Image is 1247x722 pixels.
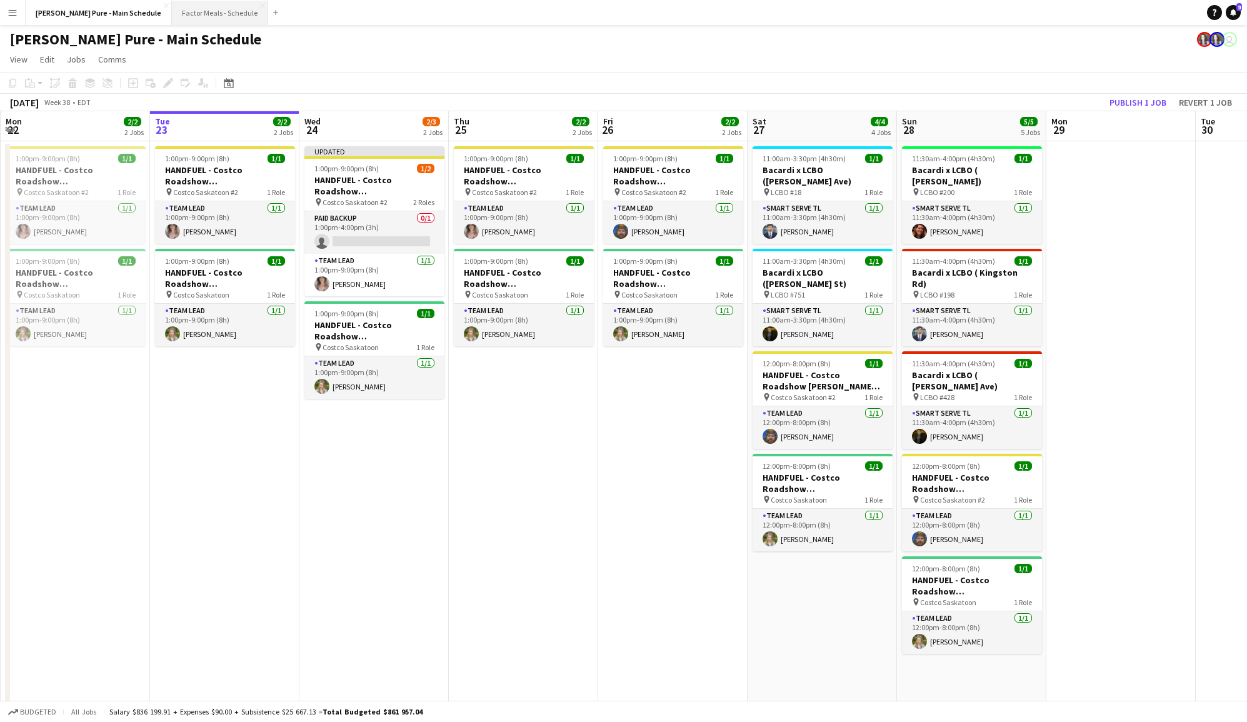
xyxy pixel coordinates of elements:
[40,54,54,65] span: Edit
[118,290,136,299] span: 1 Role
[423,117,440,126] span: 2/3
[274,128,293,137] div: 2 Jobs
[304,116,321,127] span: Wed
[67,54,86,65] span: Jobs
[716,256,733,266] span: 1/1
[603,267,743,289] h3: HANDFUEL - Costco Roadshow [GEOGRAPHIC_DATA], [GEOGRAPHIC_DATA]
[573,128,592,137] div: 2 Jobs
[902,146,1042,244] app-job-card: 11:30am-4:00pm (4h30m)1/1Bacardi x LCBO ( [PERSON_NAME]) LCBO #2001 RoleSmart Serve TL1/111:30am-...
[314,309,379,318] span: 1:00pm-9:00pm (8h)
[1236,3,1242,11] span: 9
[1222,32,1237,47] app-user-avatar: Tifany Scifo
[323,343,379,352] span: Costco Saskatoon
[753,472,893,494] h3: HANDFUEL - Costco Roadshow [GEOGRAPHIC_DATA], [GEOGRAPHIC_DATA]
[454,267,594,289] h3: HANDFUEL - Costco Roadshow [GEOGRAPHIC_DATA], [GEOGRAPHIC_DATA]
[912,256,995,266] span: 11:30am-4:00pm (4h30m)
[1014,495,1032,504] span: 1 Role
[771,495,827,504] span: Costco Saskatoon
[10,96,39,109] div: [DATE]
[267,290,285,299] span: 1 Role
[1197,32,1212,47] app-user-avatar: Ashleigh Rains
[902,611,1042,654] app-card-role: Team Lead1/112:00pm-8:00pm (8h)[PERSON_NAME]
[753,249,893,346] app-job-card: 11:00am-3:30pm (4h30m)1/1Bacardi x LCBO ([PERSON_NAME] St) LCBO #7511 RoleSmart Serve TL1/111:00a...
[452,123,469,137] span: 25
[454,201,594,244] app-card-role: Team Lead1/11:00pm-9:00pm (8h)[PERSON_NAME]
[304,174,444,197] h3: HANDFUEL - Costco Roadshow [GEOGRAPHIC_DATA], [GEOGRAPHIC_DATA]
[912,359,995,368] span: 11:30am-4:00pm (4h30m)
[920,598,976,607] span: Costco Saskatoon
[920,290,954,299] span: LCBO #198
[613,154,678,163] span: 1:00pm-9:00pm (8h)
[6,249,146,346] app-job-card: 1:00pm-9:00pm (8h)1/1HANDFUEL - Costco Roadshow [GEOGRAPHIC_DATA], [GEOGRAPHIC_DATA] Costco Saska...
[566,290,584,299] span: 1 Role
[24,188,89,197] span: Costco Saskatoon #2
[268,154,285,163] span: 1/1
[763,359,831,368] span: 12:00pm-8:00pm (8h)
[155,249,295,346] app-job-card: 1:00pm-9:00pm (8h)1/1HANDFUEL - Costco Roadshow [GEOGRAPHIC_DATA], [GEOGRAPHIC_DATA] Costco Saska...
[1104,94,1171,111] button: Publish 1 job
[753,304,893,346] app-card-role: Smart Serve TL1/111:00am-3:30pm (4h30m)[PERSON_NAME]
[771,188,801,197] span: LCBO #18
[118,256,136,266] span: 1/1
[323,198,388,207] span: Costco Saskatoon #2
[865,359,883,368] span: 1/1
[753,146,893,244] div: 11:00am-3:30pm (4h30m)1/1Bacardi x LCBO ([PERSON_NAME] Ave) LCBO #181 RoleSmart Serve TL1/111:00a...
[417,309,434,318] span: 1/1
[920,188,954,197] span: LCBO #200
[304,146,444,156] div: Updated
[124,128,144,137] div: 2 Jobs
[417,164,434,173] span: 1/2
[902,304,1042,346] app-card-role: Smart Serve TL1/111:30am-4:00pm (4h30m)[PERSON_NAME]
[454,249,594,346] div: 1:00pm-9:00pm (8h)1/1HANDFUEL - Costco Roadshow [GEOGRAPHIC_DATA], [GEOGRAPHIC_DATA] Costco Saska...
[464,256,528,266] span: 1:00pm-9:00pm (8h)
[155,304,295,346] app-card-role: Team Lead1/11:00pm-9:00pm (8h)[PERSON_NAME]
[454,304,594,346] app-card-role: Team Lead1/11:00pm-9:00pm (8h)[PERSON_NAME]
[1201,116,1215,127] span: Tue
[16,154,80,163] span: 1:00pm-9:00pm (8h)
[722,128,741,137] div: 2 Jobs
[902,267,1042,289] h3: Bacardi x LCBO ( Kingston Rd)
[902,201,1042,244] app-card-role: Smart Serve TL1/111:30am-4:00pm (4h30m)[PERSON_NAME]
[753,351,893,449] app-job-card: 12:00pm-8:00pm (8h)1/1HANDFUEL - Costco Roadshow [PERSON_NAME], [GEOGRAPHIC_DATA] Costco Saskatoo...
[5,51,33,68] a: View
[1021,128,1040,137] div: 5 Jobs
[753,509,893,551] app-card-role: Team Lead1/112:00pm-8:00pm (8h)[PERSON_NAME]
[423,128,443,137] div: 2 Jobs
[78,98,91,107] div: EDT
[603,146,743,244] div: 1:00pm-9:00pm (8h)1/1HANDFUEL - Costco Roadshow [GEOGRAPHIC_DATA], [GEOGRAPHIC_DATA] Costco Saska...
[871,128,891,137] div: 4 Jobs
[6,201,146,244] app-card-role: Team Lead1/11:00pm-9:00pm (8h)[PERSON_NAME]
[155,201,295,244] app-card-role: Team Lead1/11:00pm-9:00pm (8h)[PERSON_NAME]
[1014,564,1032,573] span: 1/1
[753,454,893,551] app-job-card: 12:00pm-8:00pm (8h)1/1HANDFUEL - Costco Roadshow [GEOGRAPHIC_DATA], [GEOGRAPHIC_DATA] Costco Sask...
[124,117,141,126] span: 2/2
[172,1,268,25] button: Factor Meals - Schedule
[920,495,985,504] span: Costco Saskatoon #2
[763,154,846,163] span: 11:00am-3:30pm (4h30m)
[6,146,146,244] app-job-card: 1:00pm-9:00pm (8h)1/1HANDFUEL - Costco Roadshow [GEOGRAPHIC_DATA], [GEOGRAPHIC_DATA] Costco Saska...
[304,301,444,399] app-job-card: 1:00pm-9:00pm (8h)1/1HANDFUEL - Costco Roadshow [GEOGRAPHIC_DATA], [GEOGRAPHIC_DATA] Costco Saska...
[753,201,893,244] app-card-role: Smart Serve TL1/111:00am-3:30pm (4h30m)[PERSON_NAME]
[902,249,1042,346] div: 11:30am-4:00pm (4h30m)1/1Bacardi x LCBO ( Kingston Rd) LCBO #1981 RoleSmart Serve TL1/111:30am-4:...
[912,461,980,471] span: 12:00pm-8:00pm (8h)
[1174,94,1237,111] button: Revert 1 job
[26,1,172,25] button: [PERSON_NAME] Pure - Main Schedule
[902,556,1042,654] div: 12:00pm-8:00pm (8h)1/1HANDFUEL - Costco Roadshow [GEOGRAPHIC_DATA], [GEOGRAPHIC_DATA] Costco Sask...
[902,454,1042,551] app-job-card: 12:00pm-8:00pm (8h)1/1HANDFUEL - Costco Roadshow [GEOGRAPHIC_DATA], [GEOGRAPHIC_DATA] Costco Sask...
[1014,598,1032,607] span: 1 Role
[715,188,733,197] span: 1 Role
[6,304,146,346] app-card-role: Team Lead1/11:00pm-9:00pm (8h)[PERSON_NAME]
[1049,123,1068,137] span: 29
[753,369,893,392] h3: HANDFUEL - Costco Roadshow [PERSON_NAME], [GEOGRAPHIC_DATA]
[472,188,537,197] span: Costco Saskatoon #2
[1014,393,1032,402] span: 1 Role
[10,30,261,49] h1: [PERSON_NAME] Pure - Main Schedule
[753,164,893,187] h3: Bacardi x LCBO ([PERSON_NAME] Ave)
[902,574,1042,597] h3: HANDFUEL - Costco Roadshow [GEOGRAPHIC_DATA], [GEOGRAPHIC_DATA]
